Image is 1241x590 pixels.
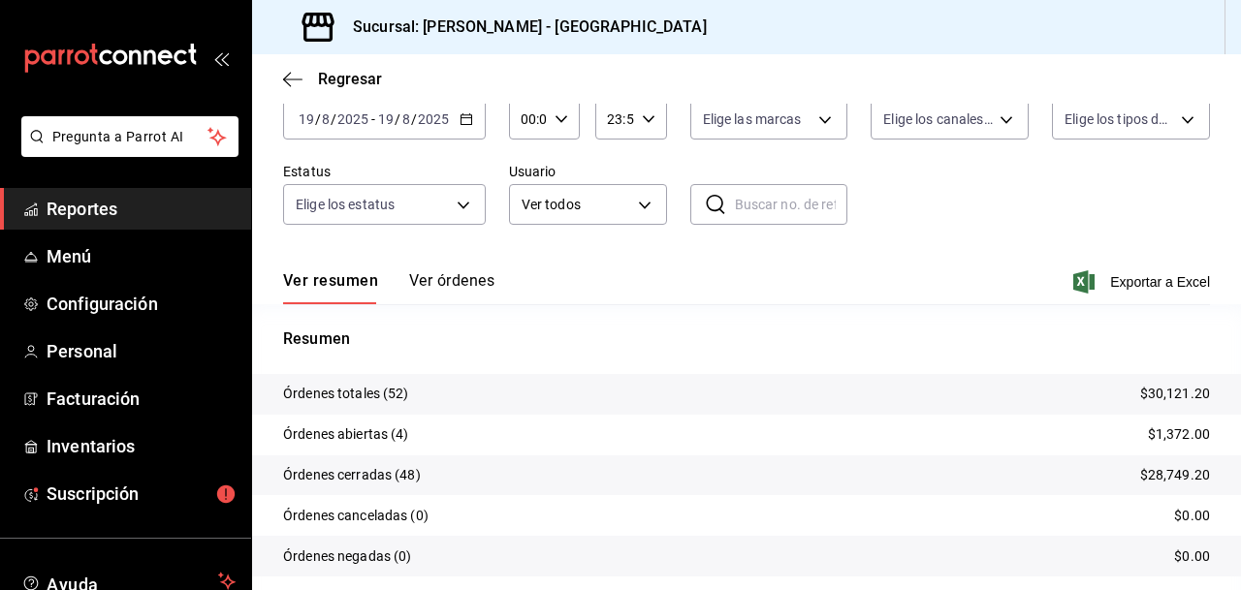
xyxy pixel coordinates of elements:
label: Usuario [509,165,667,178]
button: Exportar a Excel [1077,270,1210,294]
span: Suscripción [47,481,236,507]
span: Elige los estatus [296,195,395,214]
p: Órdenes totales (52) [283,384,409,404]
span: Inventarios [47,433,236,459]
div: navigation tabs [283,271,494,304]
span: Pregunta a Parrot AI [52,127,208,147]
p: Órdenes cerradas (48) [283,465,421,485]
p: Órdenes negadas (0) [283,546,412,567]
span: / [411,111,417,127]
span: Elige las marcas [703,109,802,129]
span: - [371,111,375,127]
input: ---- [417,111,450,127]
span: Ver todos [522,195,631,215]
span: Configuración [47,291,236,317]
span: / [315,111,321,127]
span: Reportes [47,196,236,222]
p: $0.00 [1174,506,1210,526]
span: Regresar [318,70,382,88]
span: / [331,111,336,127]
p: Resumen [283,327,1210,351]
label: Estatus [283,165,486,178]
input: -- [298,111,315,127]
button: Ver órdenes [409,271,494,304]
h3: Sucursal: [PERSON_NAME] - [GEOGRAPHIC_DATA] [337,16,707,39]
p: $0.00 [1174,546,1210,567]
p: $1,372.00 [1148,424,1210,445]
span: Menú [47,243,236,269]
input: ---- [336,111,369,127]
span: Personal [47,338,236,364]
p: Órdenes canceladas (0) [283,506,429,526]
p: Órdenes abiertas (4) [283,424,409,445]
button: Pregunta a Parrot AI [21,116,239,157]
p: $28,749.20 [1140,465,1210,485]
span: Facturación [47,386,236,412]
button: Regresar [283,70,382,88]
button: open_drawer_menu [213,50,229,66]
input: -- [321,111,331,127]
button: Ver resumen [283,271,378,304]
input: -- [377,111,395,127]
span: Elige los tipos de orden [1065,109,1174,129]
p: $30,121.20 [1140,384,1210,404]
span: Elige los canales de venta [883,109,993,129]
span: / [395,111,400,127]
input: Buscar no. de referencia [735,185,848,224]
input: -- [401,111,411,127]
a: Pregunta a Parrot AI [14,140,239,161]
